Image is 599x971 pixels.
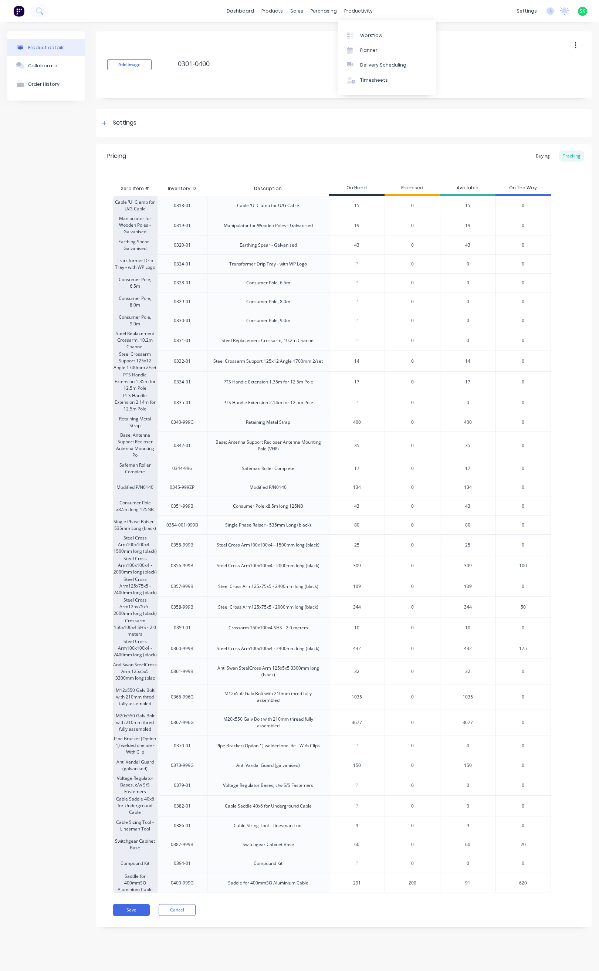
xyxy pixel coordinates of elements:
[440,659,495,684] div: 32
[411,399,414,406] span: 0
[522,583,524,590] span: 0
[440,236,495,254] div: 43
[113,181,157,196] div: Xero Item #
[522,280,524,286] span: 0
[522,317,524,324] span: 0
[385,181,440,196] div: Promised
[223,6,258,17] a: dashboard
[519,645,527,652] span: 175
[329,436,385,455] div: 35
[113,873,157,893] div: Saddle for 400mmSQ Aluminium Cable
[174,399,191,406] div: 0335-01
[113,555,157,576] div: Steel Cross Arm100x100x4 - 2000mm long (black)
[171,583,193,590] div: 0357-999B
[113,254,157,273] div: Transformer Drip Tray - with WP Logo
[411,522,414,528] span: 0
[440,534,495,555] div: 25
[360,77,388,84] div: Timesheets
[213,665,323,678] div: Anti Swan SteelCross Arm 125x5x5 3300mm long (black)
[171,668,193,675] div: 0361-999B
[113,795,157,816] div: Cable Saddle 40x6 for Underground Cable
[113,118,136,128] div: Settings
[113,515,157,534] div: Single Phase Raiser - 535mm Long (black)
[246,419,290,426] div: Retaining Metal Strap
[440,196,495,215] div: 15
[521,841,526,848] span: 20
[233,503,303,510] div: Consumer Pole x8.5m long 125NB
[329,835,385,854] div: 60
[411,503,414,510] span: 0
[411,298,414,305] span: 0
[440,181,495,196] div: Available
[440,478,495,497] div: 134
[171,694,194,700] div: 0366-996G
[411,803,414,809] span: 0
[216,742,320,749] div: Pipe Bracket (Option 1) welded one ide - With Clips
[329,874,385,892] div: 291
[338,43,436,58] a: Planner
[522,242,524,248] span: 0
[329,292,385,311] div: ?
[440,555,495,576] div: 309
[522,465,524,472] span: 0
[329,459,385,478] div: 17
[329,196,385,215] div: 15
[213,716,323,729] div: M20x550 Galv Bolt with 210mm thread fully assembled
[113,196,157,215] div: Cable 'U' Clamp for U/G Cable
[522,860,524,867] span: 0
[329,598,385,616] div: 344
[113,478,157,497] div: Modified P/N0140
[171,841,193,848] div: 0387-999B
[113,835,157,854] div: Switchgear Cabinet Base
[440,756,495,775] div: 150
[411,583,414,590] span: 0
[580,8,585,14] span: SK
[411,442,414,449] span: 0
[411,694,414,700] span: 0
[440,816,495,835] div: 9
[411,742,414,749] span: 0
[440,254,495,273] div: 0
[174,202,191,209] div: 0318-01
[171,604,193,610] div: 0358-999B
[213,358,323,365] div: Steel Crossarm Support 125x12 Angle 1700mm 2/set
[411,860,414,867] span: 0
[113,684,157,710] div: M12x550 Galv Bolt with 210mm thred fully assembled
[522,742,524,749] span: 0
[338,58,436,72] a: Delivery Scheduling
[411,604,414,610] span: 0
[411,465,414,472] span: 0
[329,854,385,873] div: ?
[440,392,495,413] div: 0
[162,179,202,198] div: Inventory ID
[113,710,157,735] div: M20x550 Galv Bolt with 210mm thred fully assembled
[229,625,308,631] div: Crossarm 150x100x4 SHS - 2.0 meters
[242,465,294,472] div: Safeman Roller Complete
[411,542,414,548] span: 0
[113,854,157,873] div: Compound Kit
[440,432,495,459] div: 35
[440,684,495,710] div: 1035
[411,484,414,491] span: 0
[217,562,319,569] div: Steel Cross Arm100x100x4 - 2000mm long (black)
[223,782,313,789] div: Voltage Regulator Bases, c/w S/S Fastemers
[224,222,313,229] div: Manipulator for Wooden Poles - Galvanised
[411,379,414,385] span: 0
[440,710,495,735] div: 3677
[329,516,385,534] div: 80
[174,379,191,385] div: 0334-01
[107,59,152,70] button: Add image
[7,56,85,75] button: Collaborate
[234,822,302,829] div: Cable Sizing Tool - Linesman Tool
[522,358,524,365] span: 0
[522,625,524,631] span: 0
[522,762,524,769] span: 0
[258,6,287,17] div: products
[519,562,527,569] span: 100
[329,373,385,391] div: 17
[495,181,551,196] div: On The Way
[171,542,193,548] div: 0355-999B
[228,880,308,886] div: Saddle for 400mmSQ Aluminium Cable
[440,311,495,330] div: 0
[522,419,524,426] span: 0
